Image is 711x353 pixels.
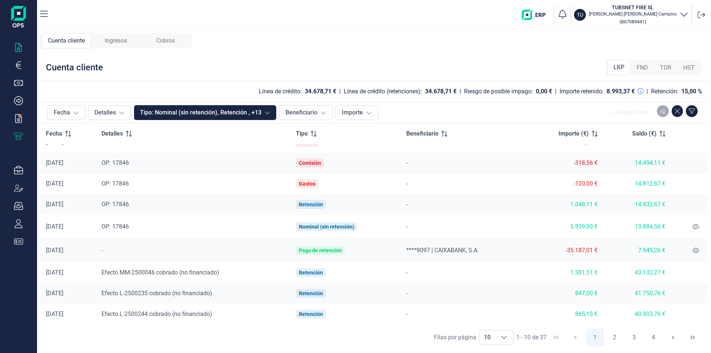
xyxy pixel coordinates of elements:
[558,129,589,138] span: Importe (€)
[536,88,552,95] div: 0,00 €
[299,311,323,317] div: Retención
[299,202,323,207] div: Retención
[654,60,677,75] div: TOR
[533,290,598,297] div: 847,00 €
[677,60,701,75] div: HST
[336,105,378,120] button: Importe
[637,63,648,72] span: FND
[305,88,336,95] div: 34.678,71 €
[607,60,631,75] div: LKP
[406,159,408,166] span: -
[610,310,665,318] div: 40.903,76 €
[88,105,131,120] button: Detalles
[46,290,90,297] div: [DATE]
[647,87,648,96] div: |
[651,88,678,95] div: Retención:
[589,4,677,11] h3: TUBSNET FIRE SL
[299,270,323,276] div: Retención
[406,310,408,317] span: -
[533,223,598,230] div: 5.939,30 €
[664,329,682,346] button: Next Page
[101,201,129,208] span: OP: 17846
[660,63,671,72] span: TOR
[101,269,219,276] span: Efecto MM-2500046 cobrado (no financiado)
[610,201,665,208] div: 14.932,67 €
[574,4,688,26] button: TUTUBSNET FIRE SL[PERSON_NAME] [PERSON_NAME] Campins(B67089441)
[406,201,408,208] span: -
[406,129,438,138] span: Beneficiario
[299,181,316,187] div: Gastos
[279,105,333,120] button: Beneficiario
[533,180,598,187] div: -120,00 €
[46,310,90,318] div: [DATE]
[610,269,665,276] div: 43.132,27 €
[610,180,665,187] div: 14.812,67 €
[495,330,513,344] div: Choose
[555,87,557,96] div: |
[101,180,129,187] span: OP: 17846
[47,105,85,120] button: Fecha
[681,88,702,95] div: 15,00 %
[610,223,665,230] div: 13.884,56 €
[101,310,212,317] span: Efecto L-2500244 cobrado (no financiado)
[605,329,623,346] button: Page 2
[406,247,479,254] span: ****9097 | CAIXABANK, S.A.
[141,33,190,49] div: Cobros
[46,269,90,276] div: [DATE]
[434,333,476,342] div: Filas por página
[46,129,62,138] span: Fecha
[299,224,354,230] div: Nominal (sin retención)
[533,159,598,167] div: -318,56 €
[101,223,129,230] span: OP: 17846
[406,180,408,187] span: -
[589,11,677,17] p: [PERSON_NAME] [PERSON_NAME] Campins
[547,329,565,346] button: First Page
[406,290,408,297] span: -
[533,310,598,318] div: 865,15 €
[46,223,90,230] div: [DATE]
[11,6,26,30] img: Logo de aplicación
[339,87,341,96] div: |
[533,201,598,208] div: 1.048,11 €
[91,33,141,49] div: Ingresos
[567,329,584,346] button: Previous Page
[460,87,461,96] div: |
[299,247,342,253] div: Pago de retención
[607,88,635,95] div: 8.993,37 €
[41,33,91,49] div: Cuenta cliente
[516,334,547,340] span: 1 - 10 de 37
[620,19,646,24] small: Copiar cif
[46,201,90,208] div: [DATE]
[134,105,276,120] button: Tipo: Nominal (sin retención), Retención , +13
[46,61,103,73] div: Cuenta cliente
[533,247,598,254] div: -35.187,01 €
[625,329,643,346] button: Page 3
[46,247,90,254] div: [DATE]
[101,247,103,254] span: -
[299,290,323,296] div: Retención
[46,180,90,187] div: [DATE]
[632,129,657,138] span: Saldo (€)
[101,159,129,166] span: OP: 17846
[560,88,604,95] div: Importe retenido:
[631,60,654,75] div: FND
[480,330,495,344] span: 10
[586,329,604,346] button: Page 1
[406,269,408,276] span: -
[533,269,598,276] div: 1.381,51 €
[577,11,583,19] p: TU
[683,63,695,72] span: HST
[46,159,90,167] div: [DATE]
[406,223,408,230] span: -
[610,247,665,254] div: 7.945,26 €
[614,63,624,72] span: LKP
[101,129,123,138] span: Detalles
[296,129,308,138] span: Tipo
[610,159,665,167] div: 14.494,11 €
[48,36,85,45] span: Cuenta cliente
[425,88,457,95] div: 34.678,71 €
[105,36,127,45] span: Ingresos
[101,290,212,297] span: Efecto L-2500235 cobrado (no financiado)
[522,10,551,20] img: erp
[299,160,321,166] div: Comisión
